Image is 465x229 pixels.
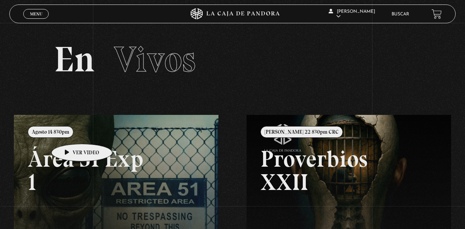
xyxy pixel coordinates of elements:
[432,9,442,19] a: View your shopping cart
[392,12,409,17] a: Buscar
[114,38,196,81] span: Vivos
[30,12,42,16] span: Menu
[329,9,375,19] span: [PERSON_NAME]
[27,18,45,23] span: Cerrar
[54,42,411,77] h2: En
